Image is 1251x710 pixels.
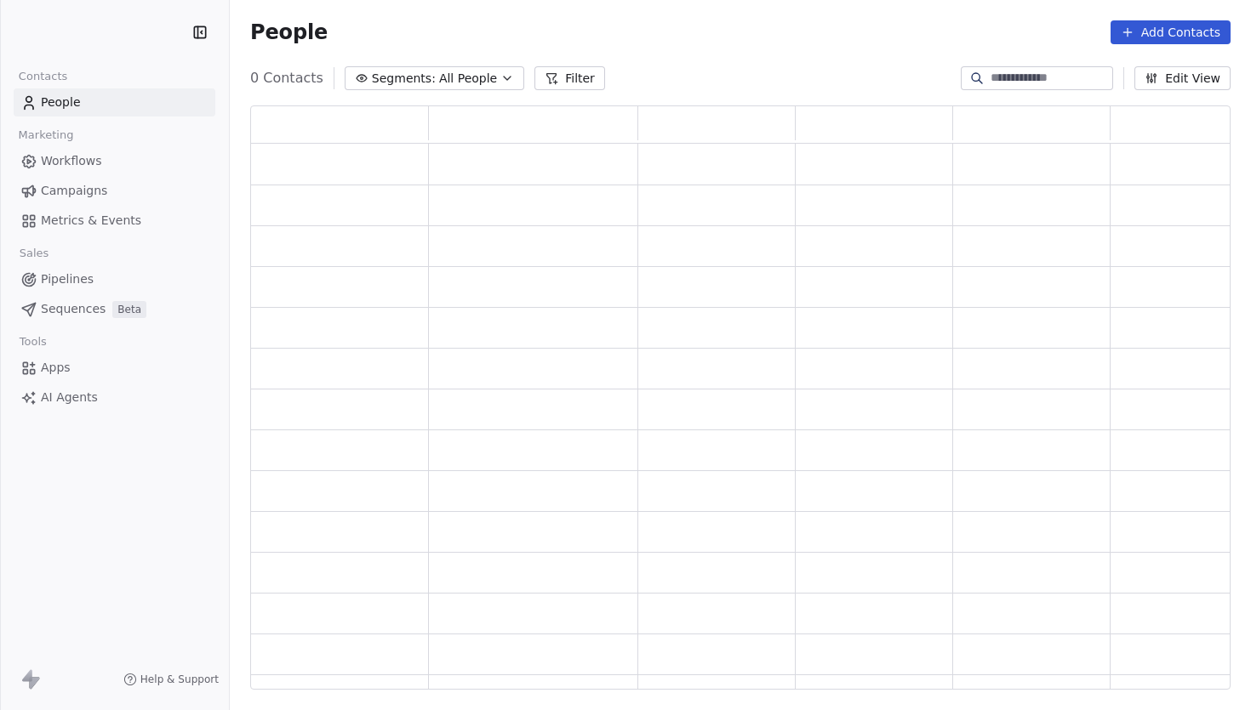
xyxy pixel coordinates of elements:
[12,329,54,355] span: Tools
[439,70,497,88] span: All People
[41,270,94,288] span: Pipelines
[41,182,107,200] span: Campaigns
[1134,66,1231,90] button: Edit View
[14,265,215,293] a: Pipelines
[41,152,102,170] span: Workflows
[14,207,215,235] a: Metrics & Events
[372,70,436,88] span: Segments:
[41,212,141,230] span: Metrics & Events
[11,122,81,148] span: Marketing
[41,94,81,111] span: People
[140,673,219,686] span: Help & Support
[14,147,215,175] a: Workflows
[14,383,215,412] a: AI Agents
[41,300,106,318] span: Sequences
[14,295,215,323] a: SequencesBeta
[1111,20,1231,44] button: Add Contacts
[112,301,146,318] span: Beta
[14,177,215,205] a: Campaigns
[14,354,215,382] a: Apps
[12,241,56,266] span: Sales
[14,88,215,116] a: People
[123,673,219,686] a: Help & Support
[11,64,75,89] span: Contacts
[250,20,328,45] span: People
[250,68,323,88] span: 0 Contacts
[41,389,98,406] span: AI Agents
[534,66,605,90] button: Filter
[41,359,71,377] span: Apps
